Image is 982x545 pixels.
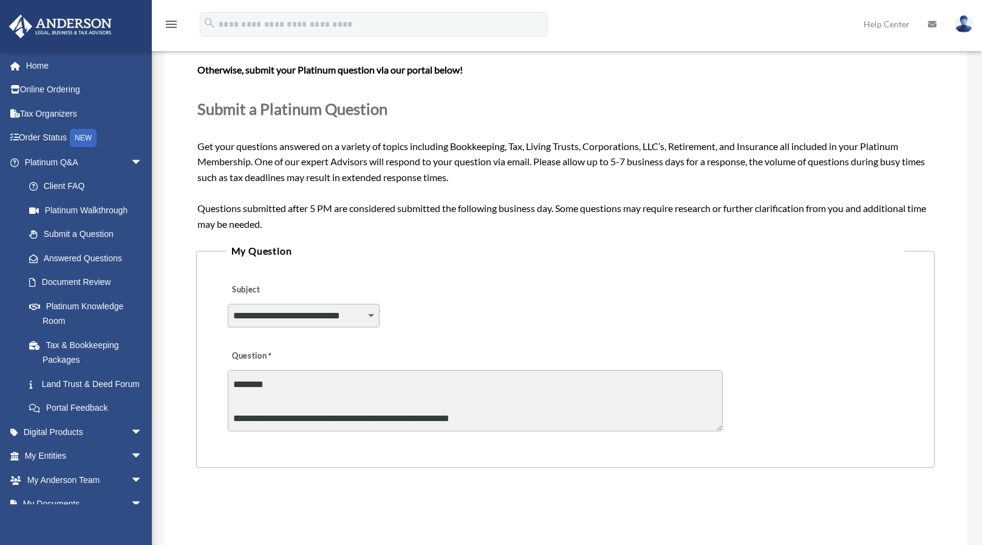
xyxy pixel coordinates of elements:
[9,492,161,516] a: My Documentsarrow_drop_down
[197,15,933,230] span: Get your questions answered on a variety of topics including Bookkeeping, Tax, Living Trusts, Cor...
[197,64,463,75] b: Otherwise, submit your Platinum question via our portal below!
[228,281,343,298] label: Subject
[17,333,161,372] a: Tax & Bookkeeping Packages
[9,78,161,102] a: Online Ordering
[131,492,155,517] span: arrow_drop_down
[9,53,161,78] a: Home
[9,468,161,492] a: My Anderson Teamarrow_drop_down
[131,420,155,445] span: arrow_drop_down
[17,294,161,333] a: Platinum Knowledge Room
[5,15,115,38] img: Anderson Advisors Platinum Portal
[9,126,161,151] a: Order StatusNEW
[17,372,161,396] a: Land Trust & Deed Forum
[228,348,322,365] label: Question
[17,270,161,295] a: Document Review
[9,150,161,174] a: Platinum Q&Aarrow_drop_down
[197,100,387,118] span: Submit a Platinum Question
[131,150,155,175] span: arrow_drop_down
[9,420,161,444] a: Digital Productsarrow_drop_down
[131,444,155,469] span: arrow_drop_down
[17,174,161,199] a: Client FAQ
[17,396,161,420] a: Portal Feedback
[164,17,179,32] i: menu
[227,242,905,259] legend: My Question
[17,246,161,270] a: Answered Questions
[955,15,973,33] img: User Pic
[131,468,155,493] span: arrow_drop_down
[9,444,161,468] a: My Entitiesarrow_drop_down
[203,16,216,30] i: search
[70,129,97,147] div: NEW
[9,101,161,126] a: Tax Organizers
[164,21,179,32] a: menu
[17,198,161,222] a: Platinum Walkthrough
[17,222,155,247] a: Submit a Question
